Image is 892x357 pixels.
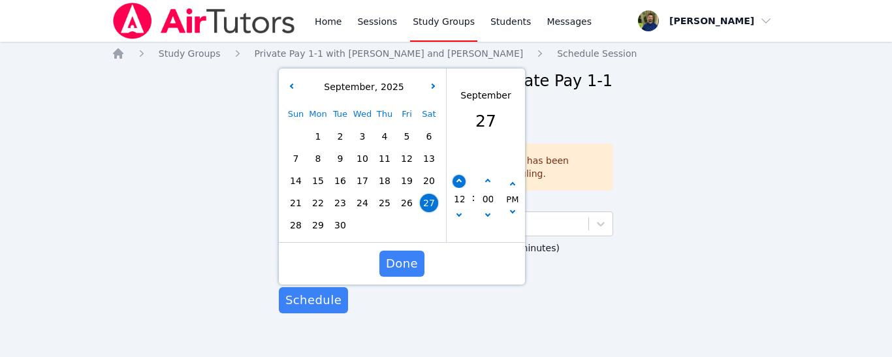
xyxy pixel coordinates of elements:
button: Schedule [279,287,348,313]
span: 18 [375,172,394,190]
span: 23 [331,194,349,212]
div: Choose Friday September 19 of 2025 [396,170,418,192]
div: Choose Sunday August 31 of 2025 [285,125,307,147]
span: 8 [309,149,327,168]
span: Schedule Session [557,48,637,59]
span: Schedule [285,291,342,309]
a: Schedule Session [557,47,637,60]
nav: Breadcrumb [112,47,781,60]
span: 5 [398,127,416,146]
div: Choose Friday September 26 of 2025 [396,192,418,214]
div: Choose Monday September 22 of 2025 [307,192,329,214]
div: Choose Monday September 29 of 2025 [307,214,329,236]
div: Choose Thursday September 18 of 2025 [374,170,396,192]
div: Wed [351,103,374,125]
span: 17 [353,172,372,190]
span: 7 [287,149,305,168]
span: 19 [398,172,416,190]
span: 9 [331,149,349,168]
span: Study Groups [159,48,221,59]
div: Choose Tuesday September 23 of 2025 [329,192,351,214]
div: PM [506,193,518,207]
div: September [460,89,511,102]
label: Duration (in minutes) [462,236,613,256]
div: Choose Friday September 12 of 2025 [396,147,418,170]
div: Choose Wednesday September 10 of 2025 [351,147,374,170]
span: 16 [331,172,349,190]
div: Choose Saturday September 20 of 2025 [418,170,440,192]
span: 4 [375,127,394,146]
span: 29 [309,216,327,234]
span: Messages [547,15,592,28]
div: Sun [285,103,307,125]
span: 13 [420,149,438,168]
div: Choose Saturday September 27 of 2025 [418,192,440,214]
div: Choose Friday October 03 of 2025 [396,214,418,236]
div: , [321,80,404,94]
span: 22 [309,194,327,212]
span: 10 [353,149,372,168]
a: Private Pay 1-1 with [PERSON_NAME] and [PERSON_NAME] [255,47,524,60]
div: Choose Monday September 15 of 2025 [307,170,329,192]
div: Choose Thursday September 11 of 2025 [374,147,396,170]
div: Mon [307,103,329,125]
span: 6 [420,127,438,146]
div: Choose Friday September 05 of 2025 [396,125,418,147]
div: Choose Tuesday September 02 of 2025 [329,125,351,147]
div: Sat [418,103,440,125]
span: 11 [375,149,394,168]
a: Study Groups [159,47,221,60]
div: Fri [396,103,418,125]
div: Choose Wednesday September 03 of 2025 [351,125,374,147]
div: Choose Sunday September 07 of 2025 [285,147,307,170]
div: Thu [374,103,396,125]
div: Choose Monday September 08 of 2025 [307,147,329,170]
div: Choose Wednesday September 17 of 2025 [351,170,374,192]
span: 27 [420,194,438,212]
img: Air Tutors [112,3,296,39]
span: 3 [353,127,372,146]
div: Choose Tuesday September 09 of 2025 [329,147,351,170]
div: Choose Thursday September 04 of 2025 [374,125,396,147]
div: Choose Saturday October 04 of 2025 [418,214,440,236]
span: 30 [331,216,349,234]
span: 12 [398,149,416,168]
span: 2 [331,127,349,146]
span: 14 [287,172,305,190]
span: 2025 [377,82,404,92]
div: Choose Tuesday September 16 of 2025 [329,170,351,192]
div: Choose Wednesday October 01 of 2025 [351,214,374,236]
div: Tue [329,103,351,125]
div: Choose Monday September 01 of 2025 [307,125,329,147]
span: 26 [398,194,416,212]
div: Choose Sunday September 28 of 2025 [285,214,307,236]
span: 15 [309,172,327,190]
span: 24 [353,194,372,212]
div: Choose Wednesday September 24 of 2025 [351,192,374,214]
span: : [471,155,475,240]
div: Choose Sunday September 21 of 2025 [285,192,307,214]
span: 25 [375,194,394,212]
span: 21 [287,194,305,212]
span: 20 [420,172,438,190]
span: September [321,82,374,92]
div: Choose Saturday September 06 of 2025 [418,125,440,147]
div: Choose Thursday September 25 of 2025 [374,192,396,214]
span: Done [386,255,418,273]
div: Choose Saturday September 13 of 2025 [418,147,440,170]
div: Choose Tuesday September 30 of 2025 [329,214,351,236]
div: Choose Thursday October 02 of 2025 [374,214,396,236]
span: Private Pay 1-1 with [PERSON_NAME] and [PERSON_NAME] [255,48,524,59]
span: 28 [287,216,305,234]
button: Done [379,251,424,277]
div: 27 [460,109,511,134]
div: Choose Sunday September 14 of 2025 [285,170,307,192]
span: 1 [309,127,327,146]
